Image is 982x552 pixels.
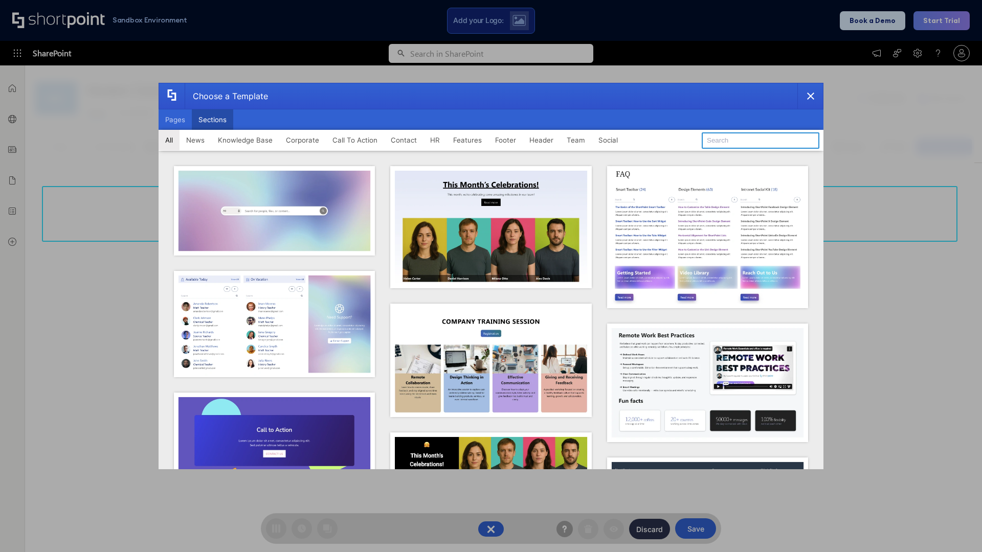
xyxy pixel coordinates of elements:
[159,130,180,150] button: All
[488,130,523,150] button: Footer
[560,130,592,150] button: Team
[384,130,423,150] button: Contact
[279,130,326,150] button: Corporate
[702,132,819,149] input: Search
[159,109,192,130] button: Pages
[159,83,823,469] div: template selector
[211,130,279,150] button: Knowledge Base
[447,130,488,150] button: Features
[185,83,268,109] div: Choose a Template
[523,130,560,150] button: Header
[931,503,982,552] iframe: Chat Widget
[180,130,211,150] button: News
[592,130,624,150] button: Social
[326,130,384,150] button: Call To Action
[423,130,447,150] button: HR
[192,109,233,130] button: Sections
